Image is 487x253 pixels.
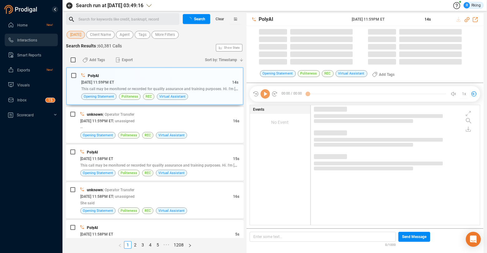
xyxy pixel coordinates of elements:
span: 00:00 / 00:00 [278,89,308,99]
span: REC [145,170,151,176]
a: 4 [147,241,154,248]
a: Interactions [8,34,53,46]
li: Inbox [5,94,58,106]
span: This call may be monitored or recorded for quality assurance and training purposes. Hi. I'm [PERS... [81,86,267,91]
button: More Filters [152,31,179,39]
span: 1x [462,89,466,99]
span: Clear [216,14,224,24]
a: ExportsNew! [8,64,53,76]
a: 2 [132,241,139,248]
span: She said [80,201,95,205]
button: Show Stats [216,44,242,51]
span: | unassigned [113,194,135,199]
span: New! [47,19,53,31]
button: Tags [135,31,150,39]
span: PolyAI [259,16,350,23]
a: Smart Reports [8,49,53,61]
span: 16s [233,119,239,123]
span: Exports [17,68,30,72]
span: ••• [162,241,171,249]
span: 14s [232,80,238,85]
span: Inbox [17,98,27,102]
span: right [188,244,192,247]
span: [DATE] 11:59PM ET [81,80,114,85]
a: 5 [154,241,161,248]
button: Send Message [398,232,430,242]
span: Politeness [121,170,137,176]
div: No Event [250,114,310,131]
span: Opening Statement [84,94,114,100]
span: 5s [235,232,239,236]
span: REC [322,70,334,77]
span: Politeness [121,208,137,214]
li: Next 5 Pages [162,241,171,249]
span: Politeness [121,132,137,138]
span: unknown [87,188,103,192]
span: 0/1000 [385,242,396,247]
li: Interactions [5,34,58,46]
span: | Operator Transfer [103,112,134,117]
span: loading [188,17,191,21]
a: 1208 [172,241,186,248]
span: Virtual Assistant [159,94,186,100]
span: PolyAI [87,150,98,154]
span: REC [145,208,151,214]
a: 1 [124,241,131,248]
span: Home [17,23,27,27]
span: Agent [120,31,130,39]
li: Next Page [186,241,194,249]
span: Interactions [17,38,37,42]
div: PolyAI[DATE] 11:58PM ET15sThis call may be monitored or recorded for quality assurance and traini... [66,144,244,181]
a: 3 [139,241,146,248]
span: PolyAI [87,226,98,230]
span: REC [145,132,151,138]
span: left [118,244,122,247]
button: Export [112,55,137,65]
span: 16s [233,194,239,199]
button: 1x [460,90,468,98]
p: 5 [50,98,52,104]
span: Virtual Assistant [158,132,185,138]
a: HomeNew! [8,19,53,31]
span: R [466,2,468,8]
div: PolyAI[DATE] 11:59PM ET14sThis call may be monitored or recorded for quality assurance and traini... [66,67,244,105]
span: Politeness [122,94,138,100]
span: | Operator Transfer [103,188,134,192]
button: Search [183,14,210,24]
div: Rking [464,2,481,8]
span: Scorecard [17,113,34,117]
li: 5 [154,241,162,249]
span: [DATE] 11:59PM ET [352,17,417,22]
span: Opening Statement [260,70,296,77]
span: Politeness [298,70,320,77]
span: 15s [233,157,239,161]
span: [DATE] 11:59PM ET [80,119,113,123]
span: Tags [138,31,147,39]
span: [DATE] 11:58PM ET [80,194,113,199]
a: Visuals [8,79,53,91]
button: right [186,241,194,249]
span: REC [146,94,152,100]
span: PolyAI [88,74,99,78]
span: Show Stats [224,10,240,85]
span: Opening Statement [83,132,113,138]
span: This call may be monitored or recorded for quality assurance and training purposes. Hi. I'm [PERS... [80,163,266,168]
span: Client Name [90,31,111,39]
li: 3 [139,241,147,249]
li: Exports [5,64,58,76]
span: Export [122,55,133,65]
img: prodigal-logo [4,5,39,14]
button: [DATE] [67,31,85,39]
span: Sort by: Timestamp [205,55,237,65]
button: Add Tags [368,70,398,80]
span: [DATE] [70,31,81,39]
a: Inbox [8,94,53,106]
span: Smart Reports [17,53,41,57]
span: More Filters [155,31,175,39]
button: Sort by: Timestamp [201,55,244,65]
p: 1 [48,98,50,104]
div: Open Intercom Messenger [466,232,481,247]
